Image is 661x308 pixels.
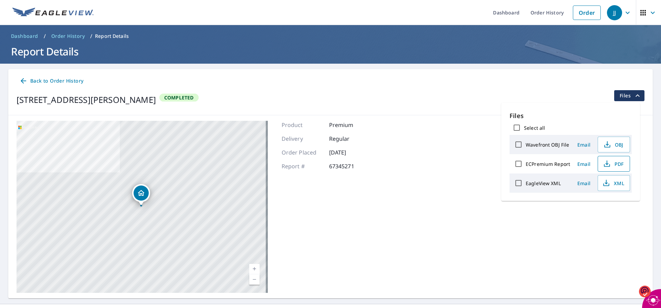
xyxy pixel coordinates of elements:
[282,148,323,157] p: Order Placed
[598,175,630,191] button: XML
[573,6,601,20] a: Order
[602,140,624,149] span: OBJ
[95,33,129,40] p: Report Details
[249,264,260,274] a: Current Level 17, Zoom In
[17,94,156,106] div: [STREET_ADDRESS][PERSON_NAME]
[526,141,569,148] label: Wavefront OBJ File
[282,121,323,129] p: Product
[573,178,595,189] button: Email
[8,31,41,42] a: Dashboard
[639,285,651,298] img: o1IwAAAABJRU5ErkJggg==
[607,5,622,20] div: JJ
[598,156,630,172] button: PDF
[329,135,370,143] p: Regular
[49,31,87,42] a: Order History
[576,180,592,187] span: Email
[573,159,595,169] button: Email
[329,121,370,129] p: Premium
[602,179,624,187] span: XML
[576,141,592,148] span: Email
[12,8,94,18] img: EV Logo
[614,90,644,101] button: filesDropdownBtn-67345271
[620,92,642,100] span: Files
[8,31,653,42] nav: breadcrumb
[8,44,653,59] h1: Report Details
[598,137,630,152] button: OBJ
[524,125,545,131] label: Select all
[51,33,85,40] span: Order History
[510,111,632,120] p: Files
[282,162,323,170] p: Report #
[282,135,323,143] p: Delivery
[526,180,561,187] label: EagleView XML
[132,184,150,205] div: Dropped pin, building 1, Residential property, 2S468 Kiowa Dr Wheaton, IL 60189
[11,33,38,40] span: Dashboard
[249,274,260,285] a: Current Level 17, Zoom Out
[44,32,46,40] li: /
[329,148,370,157] p: [DATE]
[602,160,624,168] span: PDF
[329,162,370,170] p: 67345271
[19,77,83,85] span: Back to Order History
[160,94,198,101] span: Completed
[90,32,92,40] li: /
[573,139,595,150] button: Email
[526,161,570,167] label: ECPremium Report
[17,75,86,87] a: Back to Order History
[576,161,592,167] span: Email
